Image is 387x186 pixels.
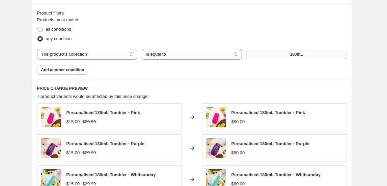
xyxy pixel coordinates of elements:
[82,118,96,125] strike: $29.99
[231,118,245,125] div: $80.00
[37,65,88,75] button: Add another condition
[206,107,226,127] img: TheLabelHouseCollectionPersonalisedStainlessStealTumblerKeepCup-16_80x.jpg
[206,138,226,158] img: TheLabelHouseCollectionPersonalisedStainlessStealTumblerKeepCup-5_459f0208-662c-4955-bcbe-919b71c...
[290,52,303,57] span: 180mL
[37,94,149,99] span: 7 product variants would be affected by this price change:
[66,110,140,115] span: Personalised 180mL Tumbler - Pink
[66,118,80,125] div: $15.00
[37,86,347,91] h6: PRICE CHANGE PREVIEW
[46,27,71,32] span: all conditions
[41,67,84,73] span: Add another condition
[231,141,309,146] span: Personalised 180mL Tumbler - Purple
[66,172,156,177] span: Personalised 180mL Tumbler - Whitsunday
[231,110,305,115] span: Personalised 180mL Tumbler - Pink
[82,150,96,156] strike: $29.99
[37,10,347,17] div: Product filters
[46,36,72,41] span: any condition
[41,138,61,158] img: TheLabelHouseCollectionPersonalisedStainlessStealTumblerKeepCup-5_459f0208-662c-4955-bcbe-919b71c...
[41,107,61,127] img: TheLabelHouseCollectionPersonalisedStainlessStealTumblerKeepCup-16_80x.jpg
[246,50,347,59] button: 180mL
[66,141,144,146] span: Personalised 180mL Tumbler - Purple
[231,150,245,156] div: $80.00
[37,17,80,22] span: Products must match:
[66,150,80,156] div: $15.00
[231,172,321,177] span: Personalised 180mL Tumbler - Whitsunday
